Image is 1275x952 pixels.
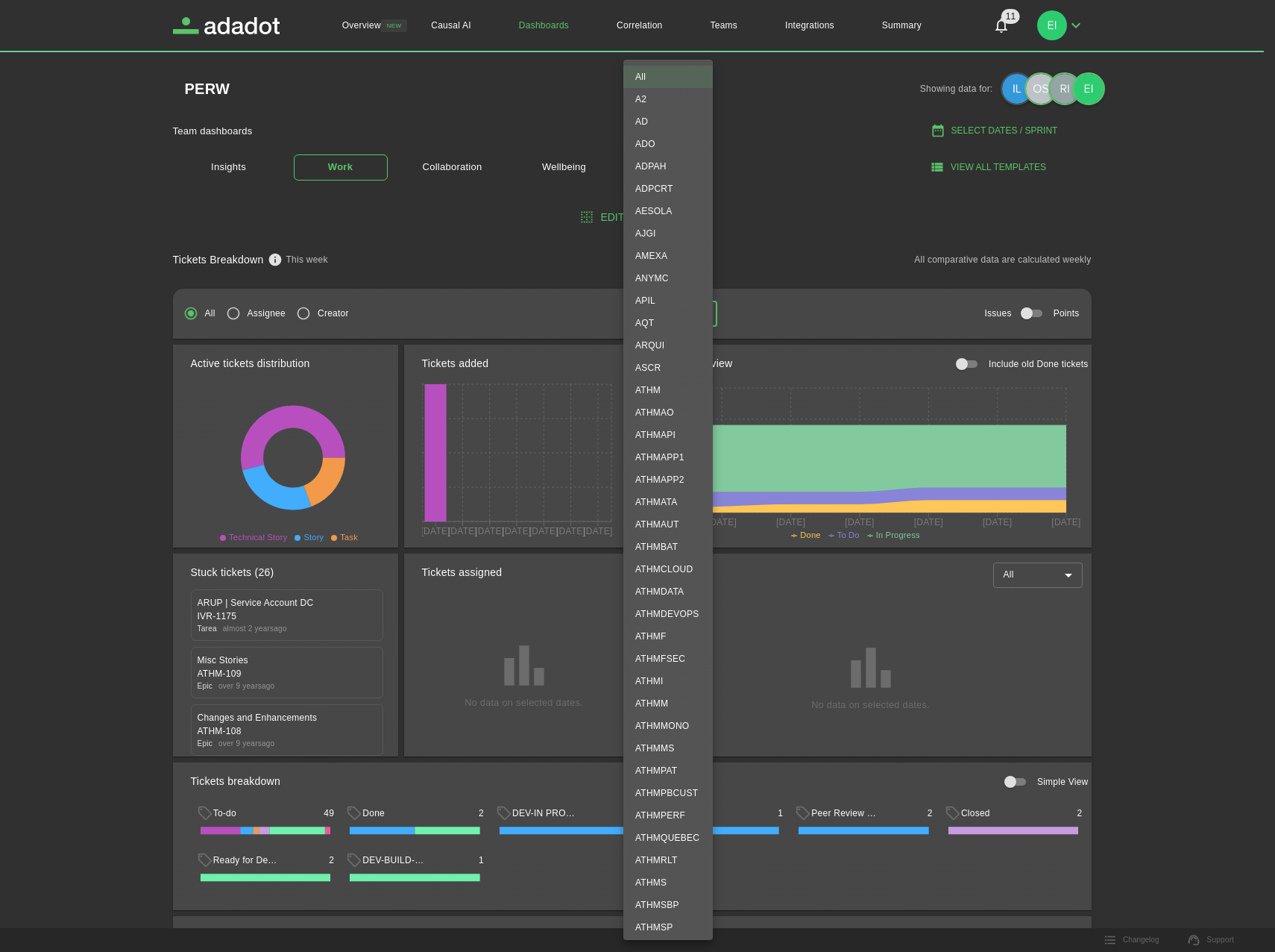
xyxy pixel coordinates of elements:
li: ATHMSP [623,916,713,939]
li: ATHMFSEC [623,648,713,670]
li: AJGI [623,222,713,245]
li: ATHMMS [623,737,713,760]
li: ATHM [623,379,713,401]
li: ADPCRT [623,178,713,200]
li: ANYMC [623,267,713,289]
li: ATHMAPP2 [623,469,713,491]
li: ADPAH [623,155,713,178]
li: ATHMS [623,871,713,894]
li: All [623,66,713,88]
li: ATHMAUT [623,513,713,536]
li: ATHMCLOUD [623,558,713,580]
li: ATHMAPP1 [623,446,713,469]
li: ATHMAPI [623,424,713,446]
li: AESOLA [623,200,713,222]
li: ADO [623,133,713,155]
li: ATHMM [623,692,713,715]
li: AQT [623,312,713,334]
li: ATHMF [623,625,713,648]
li: ATHMAO [623,401,713,424]
li: ATHMQUEBEC [623,827,713,849]
li: AD [623,110,713,133]
li: ATHMMONO [623,715,713,737]
li: ATHMATA [623,491,713,513]
li: A2 [623,88,713,110]
li: ARQUI [623,334,713,357]
li: ATHMRLT [623,849,713,871]
li: ATHMPAT [623,760,713,782]
li: ATHMDATA [623,580,713,603]
li: ATHMSBP [623,894,713,916]
li: ATHMDEVOPS [623,603,713,625]
li: AMEXA [623,245,713,267]
li: ASCR [623,357,713,379]
li: ATHMPERF [623,804,713,827]
li: APIL [623,289,713,312]
li: ATHMPBCUST [623,782,713,804]
li: ATHMI [623,670,713,692]
li: ATHMBAT [623,536,713,558]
